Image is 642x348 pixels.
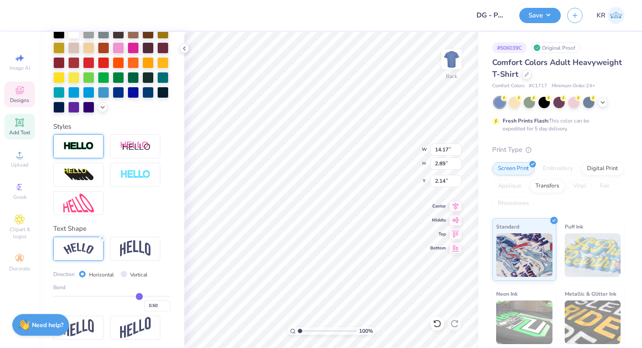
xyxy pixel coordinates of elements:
[120,141,151,152] img: Shadow
[492,57,622,79] span: Comfort Colors Adult Heavyweight T-Shirt
[594,180,615,193] div: Foil
[607,7,625,24] img: Kaylee Rivera
[567,180,592,193] div: Vinyl
[529,82,547,90] span: # C1717
[13,194,27,201] span: Greek
[446,72,457,80] div: Back
[430,245,446,251] span: Bottom
[597,10,605,20] span: KR
[11,161,28,168] span: Upload
[430,231,446,237] span: Top
[63,168,94,182] img: 3d Illusion
[492,197,535,210] div: Rhinestones
[430,203,446,209] span: Center
[89,271,114,279] label: Horizontal
[63,319,94,336] img: Flag
[597,7,625,24] a: KR
[496,222,519,231] span: Standard
[519,8,561,23] button: Save
[443,51,460,68] img: Back
[63,243,94,255] img: Arc
[9,265,30,272] span: Decorate
[565,300,621,344] img: Metallic & Glitter Ink
[120,240,151,257] img: Arch
[492,162,535,175] div: Screen Print
[537,162,579,175] div: Embroidery
[492,145,625,155] div: Print Type
[496,233,552,277] img: Standard
[492,82,525,90] span: Comfort Colors
[496,300,552,344] img: Neon Ink
[430,217,446,223] span: Middle
[530,180,565,193] div: Transfers
[503,117,549,124] strong: Fresh Prints Flash:
[565,233,621,277] img: Puff Ink
[63,141,94,151] img: Stroke
[120,317,151,338] img: Rise
[565,289,616,298] span: Metallic & Glitter Ink
[531,42,580,53] div: Original Proof
[53,270,75,278] span: Direction
[53,283,66,291] span: Bend
[552,82,595,90] span: Minimum Order: 24 +
[10,97,29,104] span: Designs
[120,170,151,180] img: Negative Space
[63,194,94,212] img: Free Distort
[492,42,527,53] div: # 506039C
[130,271,148,279] label: Vertical
[32,321,63,329] strong: Need help?
[496,289,518,298] span: Neon Ink
[53,224,170,234] div: Text Shape
[470,7,513,24] input: Untitled Design
[10,65,30,72] span: Image AI
[492,180,527,193] div: Applique
[9,129,30,136] span: Add Text
[53,122,170,132] div: Styles
[565,222,583,231] span: Puff Ink
[581,162,624,175] div: Digital Print
[359,327,373,335] span: 100 %
[503,117,610,133] div: This color can be expedited for 5 day delivery.
[4,226,35,240] span: Clipart & logos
